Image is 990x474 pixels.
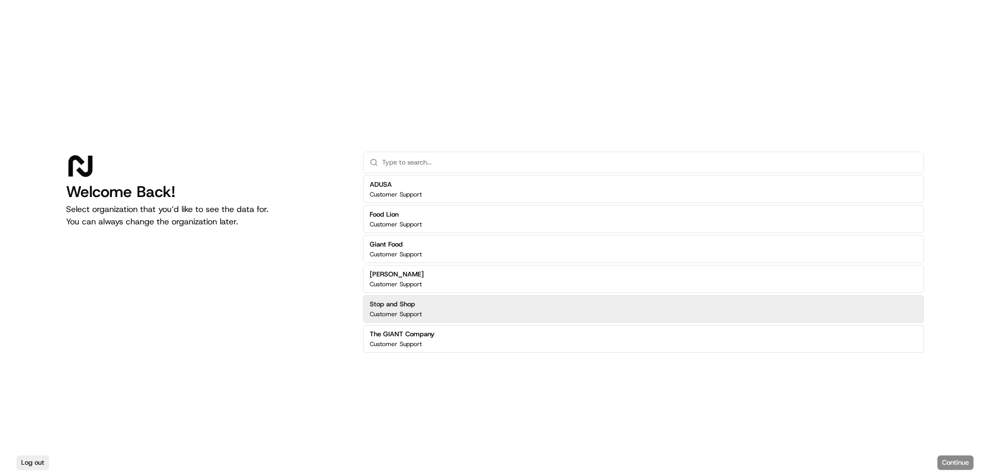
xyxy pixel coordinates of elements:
p: Customer Support [370,220,422,228]
h2: [PERSON_NAME] [370,270,424,279]
p: Customer Support [370,250,422,258]
div: Suggestions [363,173,924,355]
input: Type to search... [382,152,917,173]
h2: ADUSA [370,180,422,189]
p: Customer Support [370,280,422,288]
h2: The GIANT Company [370,330,435,339]
h2: Food Lion [370,210,422,219]
h1: Welcome Back! [66,183,346,201]
p: Customer Support [370,310,422,318]
p: Customer Support [370,190,422,199]
p: Customer Support [370,340,422,348]
button: Log out [16,455,49,470]
h2: Giant Food [370,240,422,249]
h2: Stop and Shop [370,300,422,309]
p: Select organization that you’d like to see the data for. You can always change the organization l... [66,203,346,228]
